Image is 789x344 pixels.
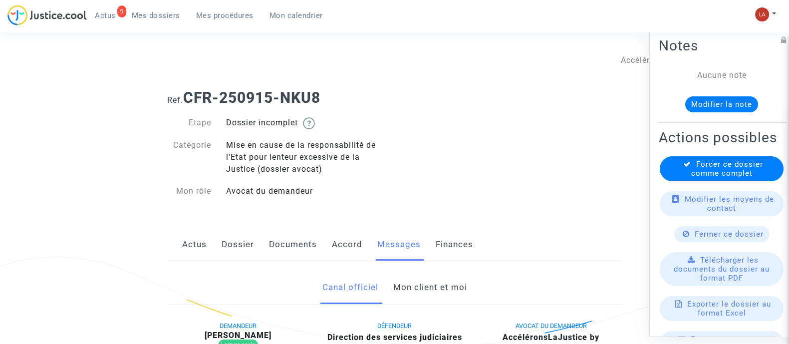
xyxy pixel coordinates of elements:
div: Catégorie [160,139,219,175]
a: Canal officiel [322,271,378,304]
b: [PERSON_NAME] [205,331,271,340]
span: Exporter le dossier au format Excel [687,299,771,317]
span: AVOCAT DU DEMANDEUR [516,322,587,330]
img: jc-logo.svg [7,5,87,25]
span: Télécharger les documents du dossier au format PDF [674,255,770,282]
a: Actus [182,228,207,261]
a: Mon client et moi [393,271,467,304]
a: Finances [436,228,473,261]
img: 3f9b7d9779f7b0ffc2b90d026f0682a9 [755,7,769,21]
span: Actus [95,11,116,20]
span: Fermer ce dossier [695,229,764,238]
span: Modifier les moyens de contact [685,194,774,212]
div: Etape [160,117,219,129]
button: Modifier la note [685,96,758,112]
span: Ref. [167,95,183,105]
div: Mise en cause de la responsabilité de l'Etat pour lenteur excessive de la Justice (dossier avocat) [219,139,395,175]
h2: Notes [659,36,785,54]
div: Dossier incomplet [219,117,395,129]
a: Mes dossiers [124,8,188,23]
span: Forcer ce dossier comme complet [691,159,763,177]
a: Documents [269,228,317,261]
a: Messages [377,228,421,261]
span: DÉFENDEUR [377,322,412,330]
div: Avocat du demandeur [219,185,395,197]
a: Mon calendrier [262,8,331,23]
span: DEMANDEUR [220,322,257,330]
div: Mon rôle [160,185,219,197]
a: Accord [332,228,362,261]
a: 5Actus [87,8,124,23]
div: 5 [117,5,126,17]
span: Mes procédures [196,11,254,20]
div: Aucune note [674,69,770,81]
span: Mon calendrier [269,11,323,20]
h2: Actions possibles [659,128,785,146]
a: Mes procédures [188,8,262,23]
b: CFR-250915-NKU8 [183,89,320,106]
a: Dossier [222,228,254,261]
img: help.svg [303,117,315,129]
span: Mes dossiers [132,11,180,20]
